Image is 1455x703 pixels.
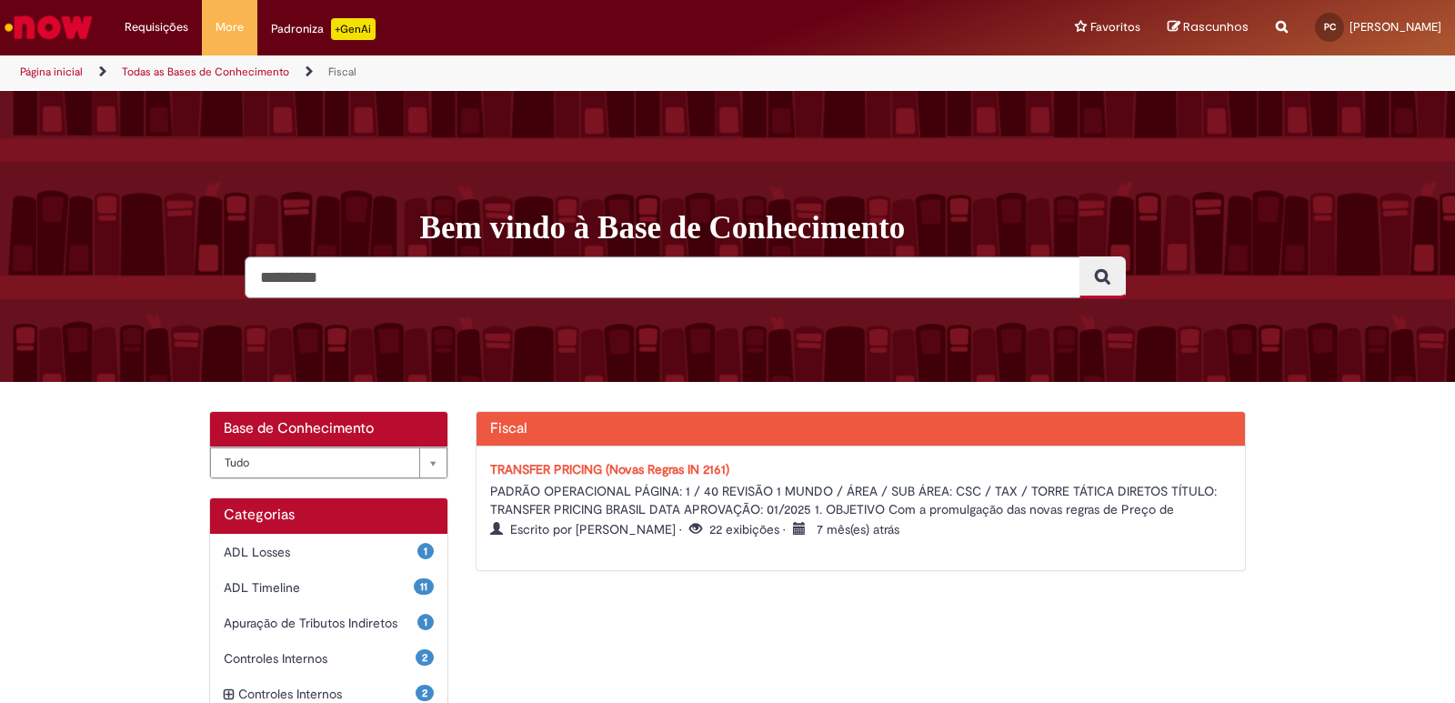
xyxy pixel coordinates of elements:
[210,569,447,606] div: 11 ADL Timeline
[122,65,289,79] a: Todas as Bases de Conhecimento
[783,521,789,537] span: •
[224,578,414,597] span: ADL Timeline
[210,605,447,641] div: 1 Apuração de Tributos Indiretos
[490,421,1232,437] h2: Fiscal
[679,521,686,537] span: •
[1324,21,1336,33] span: PC
[216,18,244,36] span: More
[271,18,376,40] div: Padroniza
[210,447,447,478] a: Tudo
[417,543,434,559] span: 1
[417,614,434,630] span: 1
[1079,256,1126,298] button: Pesquisar
[331,18,376,40] p: +GenAi
[416,649,434,666] span: 2
[328,65,356,79] a: Fiscal
[1090,18,1140,36] span: Favoritos
[414,578,434,595] span: 11
[225,448,410,477] span: Tudo
[224,614,417,632] span: Apuração de Tributos Indiretos
[210,640,447,677] div: 2 Controles Internos
[210,447,447,478] div: Bases de Conhecimento
[817,521,899,537] time: 7 mês(es) atrás
[224,421,434,437] h2: Base de Conhecimento
[490,478,1232,517] div: PADRÃO OPERACIONAL PÁGINA: 1 / 40 REVISÃO 1 MUNDO / ÁREA / SUB ÁREA: CSC
[224,649,416,668] span: Controles Internos
[20,65,83,79] a: Página inicial
[224,507,434,524] h1: Categorias
[490,521,899,537] span: Escrito por [PERSON_NAME] 22 exibições
[416,685,434,701] span: 2
[210,534,447,570] div: 1 ADL Losses
[2,9,95,45] img: ServiceNow
[1168,19,1249,36] a: Rascunhos
[1183,18,1249,35] span: Rascunhos
[125,18,188,36] span: Requisições
[238,685,416,703] span: Controles Internos
[420,209,1259,247] h1: Bem vindo à Base de Conhecimento
[490,461,729,477] a: TRANSFER PRICING (Novas Regras IN 2161)
[245,256,1080,298] input: Pesquisar
[1350,19,1441,35] span: [PERSON_NAME]
[224,543,417,561] span: ADL Losses
[14,55,957,89] ul: Trilhas de página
